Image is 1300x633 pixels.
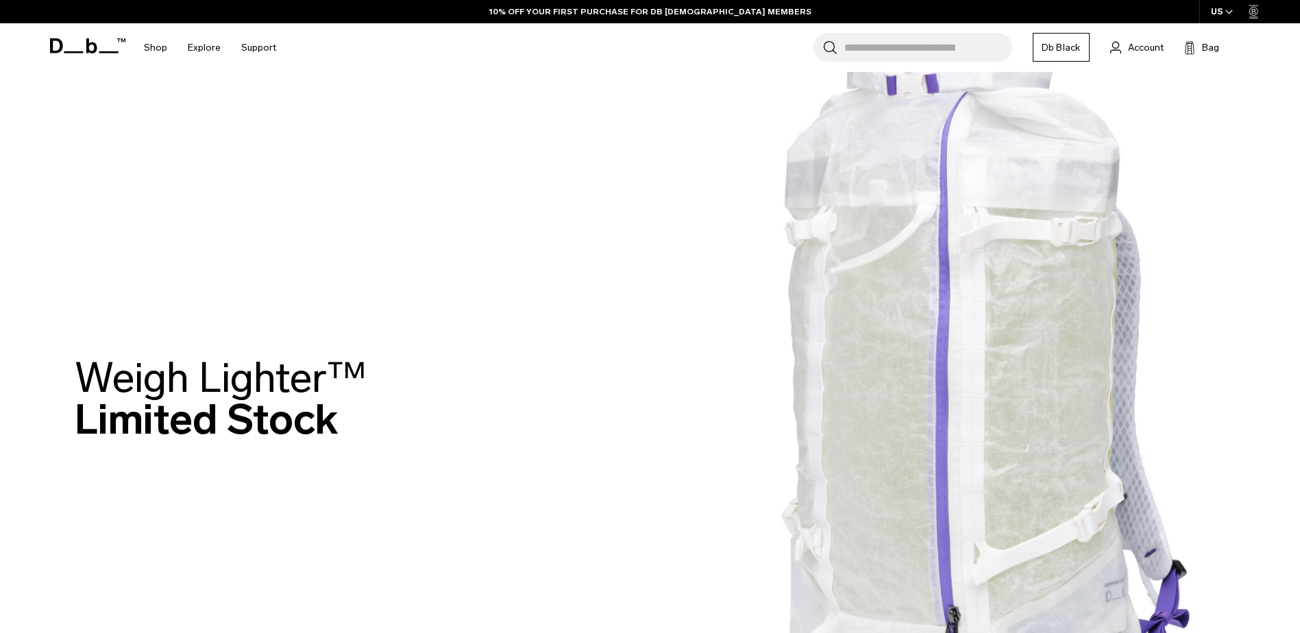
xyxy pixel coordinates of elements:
[1184,39,1219,55] button: Bag
[1110,39,1164,55] a: Account
[1033,33,1090,62] a: Db Black
[75,357,367,440] h2: Limited Stock
[144,23,167,72] a: Shop
[241,23,276,72] a: Support
[1128,40,1164,55] span: Account
[489,5,811,18] a: 10% OFF YOUR FIRST PURCHASE FOR DB [DEMOGRAPHIC_DATA] MEMBERS
[1202,40,1219,55] span: Bag
[134,23,286,72] nav: Main Navigation
[188,23,221,72] a: Explore
[75,353,367,403] span: Weigh Lighter™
